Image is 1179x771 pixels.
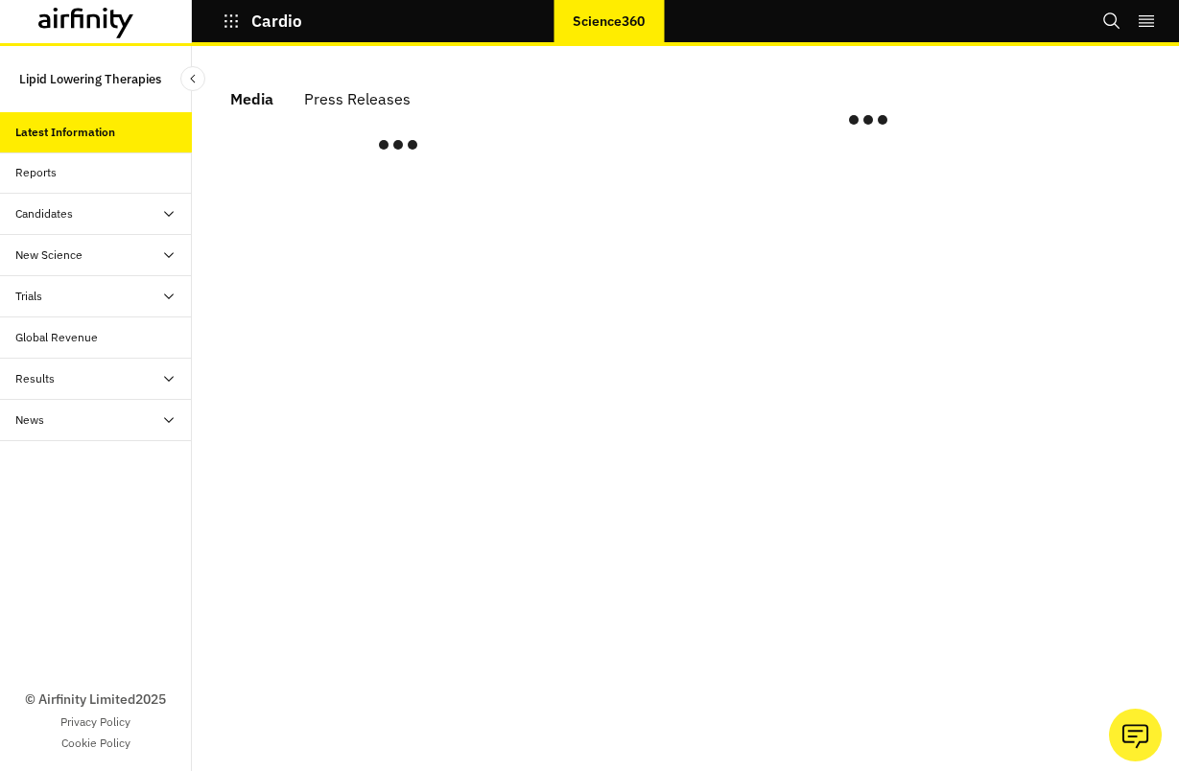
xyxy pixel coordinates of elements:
div: News [15,411,44,429]
div: Reports [15,164,57,181]
p: Lipid Lowering Therapies [19,61,161,97]
a: Privacy Policy [60,713,130,731]
button: Search [1102,5,1121,37]
div: Press Releases [304,84,411,113]
div: Global Revenue [15,329,98,346]
div: Candidates [15,205,73,222]
button: Close Sidebar [180,66,205,91]
div: Media [230,84,273,113]
p: © Airfinity Limited 2025 [25,689,166,710]
p: Science360 [573,13,645,29]
button: Ask our analysts [1109,709,1162,761]
div: Trials [15,288,42,305]
p: Cardio [251,12,303,30]
a: Cookie Policy [61,735,130,752]
div: Results [15,370,55,387]
div: Latest Information [15,124,115,141]
button: Cardio [223,5,303,37]
div: New Science [15,246,83,264]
